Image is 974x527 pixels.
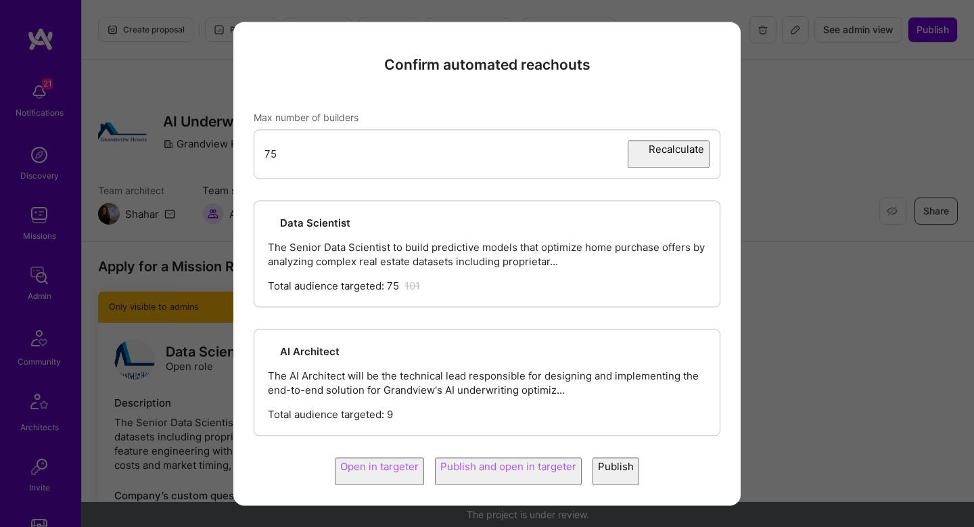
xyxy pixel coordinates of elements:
span: 101 [404,279,420,292]
div: modal [233,22,741,505]
button: Publish and open in targeter [435,457,582,485]
p: The Senior Data Scientist to build predictive models that optimize home purchase offers by analyz... [268,240,706,269]
button: Recalculate [628,140,710,168]
p: The AI Architect will be the technical lead responsible for designing and implementing the end-to... [268,369,706,397]
button: Publish [593,457,639,485]
button: Open in targeter [335,457,424,485]
span: AI Architect [280,345,340,358]
h3: Confirm automated reachouts [254,56,720,73]
p: Total audience targeted: 75 [268,279,706,293]
label: Max number of builders [254,111,720,124]
i: icon Refresh [633,145,643,156]
i: icon Close [718,41,726,49]
p: Total audience targeted: 9 [268,407,706,421]
span: Data Scientist [280,216,350,229]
